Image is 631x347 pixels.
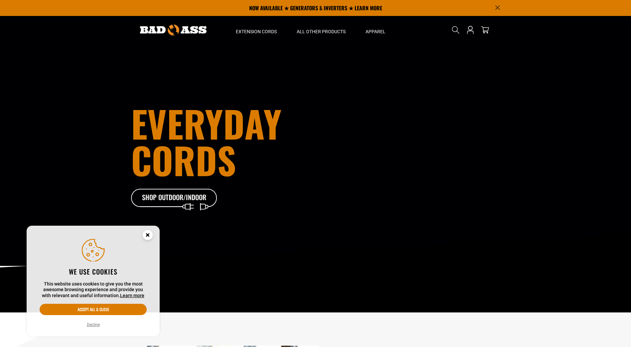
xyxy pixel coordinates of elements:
[85,321,102,328] button: Decline
[120,293,144,298] a: Learn more
[287,16,356,44] summary: All Other Products
[131,189,218,207] a: Shop Outdoor/Indoor
[40,304,147,315] button: Accept all & close
[27,226,160,337] aside: Cookie Consent
[40,281,147,299] p: This website uses cookies to give you the most awesome browsing experience and provide you with r...
[140,25,207,36] img: Bad Ass Extension Cords
[297,29,346,35] span: All Other Products
[131,105,353,178] h1: Everyday cords
[450,25,461,35] summary: Search
[236,29,277,35] span: Extension Cords
[40,267,147,276] h2: We use cookies
[356,16,395,44] summary: Apparel
[226,16,287,44] summary: Extension Cords
[366,29,386,35] span: Apparel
